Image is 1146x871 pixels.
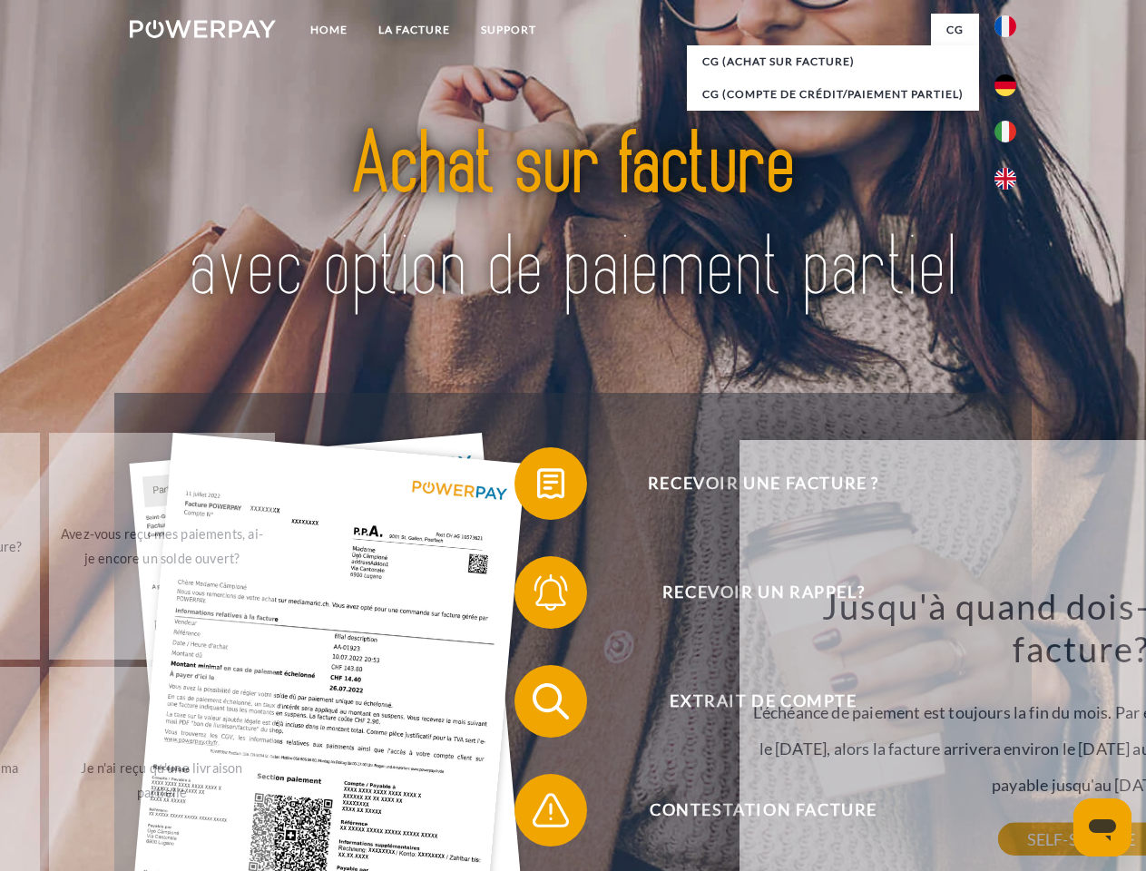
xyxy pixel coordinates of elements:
a: Home [295,14,363,46]
a: CG (achat sur facture) [687,45,979,78]
img: qb_search.svg [528,679,573,724]
img: en [994,168,1016,190]
iframe: Bouton de lancement de la fenêtre de messagerie [1073,798,1131,856]
a: LA FACTURE [363,14,465,46]
div: Je n'ai reçu qu'une livraison partielle [60,756,264,805]
a: Avez-vous reçu mes paiements, ai-je encore un solde ouvert? [49,433,275,660]
a: Support [465,14,552,46]
img: fr [994,15,1016,37]
img: logo-powerpay-white.svg [130,20,276,38]
a: CG [931,14,979,46]
img: de [994,74,1016,96]
button: Extrait de compte [514,665,986,738]
img: it [994,121,1016,142]
img: title-powerpay_fr.svg [173,87,973,347]
div: Avez-vous reçu mes paiements, ai-je encore un solde ouvert? [60,522,264,571]
a: CG (Compte de crédit/paiement partiel) [687,78,979,111]
button: Contestation Facture [514,774,986,847]
img: qb_warning.svg [528,788,573,833]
